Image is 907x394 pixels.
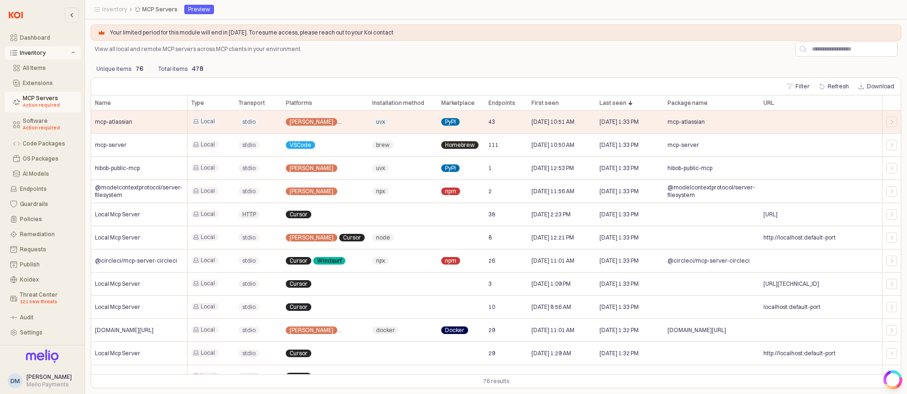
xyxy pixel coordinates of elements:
span: [DATE] 1:33 PM [599,303,639,311]
span: Local [201,187,215,195]
span: 29 [488,326,495,334]
span: Docker [445,326,464,334]
span: Transport [239,99,265,107]
span: [URL] [95,373,109,380]
span: [DATE] 10:50 AM [531,141,574,149]
button: Code Packages [5,137,81,150]
span: 29 [488,350,495,357]
span: Package name [667,99,708,107]
div: Preview [188,5,210,14]
button: Filter [783,81,813,92]
button: Policies [5,213,81,226]
span: HTTP [242,373,256,380]
span: 38 [488,211,495,218]
span: Local Mcp Server [95,350,140,357]
div: Inventory [20,50,69,56]
span: stdio [242,257,256,265]
span: hibob-public-mcp [667,164,712,172]
span: npx [376,188,385,195]
span: 2 [488,188,492,195]
span: 10 [488,303,495,311]
span: @modelcontextprotocol/server-filesystem [667,184,756,199]
span: [URL][TECHNICAL_ID] [763,280,819,288]
button: Settings [5,326,81,339]
div: Table toolbar [91,374,901,388]
span: [DOMAIN_NAME][URL] [667,326,726,334]
span: 1 [488,164,492,172]
span: @circleci/mcp-server-circleci [95,257,177,265]
button: Endpoints [5,182,81,196]
div: Threat Center [20,291,75,306]
button: OS Packages [5,152,81,165]
span: Local [201,349,215,357]
span: uvx [376,164,385,172]
button: MCP Servers [5,92,81,112]
button: AI Models [5,167,81,180]
div: MCP Servers [23,95,75,109]
p: 76 [136,64,143,74]
button: Threat Center [5,288,81,309]
div: Action required [23,124,75,132]
span: [DATE] 1:33 PM [599,257,639,265]
span: Local [201,326,215,334]
button: Software [5,114,81,135]
button: Inventory [5,46,81,60]
div: Action required [23,102,75,109]
span: VSCode [290,141,311,149]
span: Last seen [599,99,626,107]
span: docker [376,326,395,334]
span: PyPI [445,164,456,172]
span: [PERSON_NAME] [290,188,334,195]
span: Marketplace [441,99,475,107]
button: Remediation [5,228,81,241]
span: [PERSON_NAME] [290,118,334,126]
span: [URL] [763,373,778,380]
button: Extensions [5,77,81,90]
span: node [376,234,390,241]
span: [DATE] 1:33 PM [599,188,639,195]
span: mcp-atlassian [667,118,705,126]
div: 121 new threats [20,298,75,306]
span: [DATE] 11:56 AM [531,188,574,195]
div: Publish [20,261,75,268]
span: Platforms [286,99,312,107]
span: Local Mcp Server [95,303,140,311]
button: Audit [5,311,81,324]
span: [DATE] 1:33 PM [599,234,639,241]
span: Local Mcp Server [95,211,140,218]
div: OS Packages [23,155,75,162]
button: Dashboard [5,31,81,44]
div: Settings [20,329,75,336]
button: Guardrails [5,197,81,211]
button: Download [855,81,898,92]
span: [PERSON_NAME] [26,373,72,380]
span: [DOMAIN_NAME][URL] [95,326,154,334]
p: View all local and remote MCP servers across MCP clients in your environment. [94,45,315,53]
button: Publish [5,258,81,271]
div: All Items [23,65,75,71]
span: Cursor [290,280,308,288]
button: All Items [5,61,81,75]
div: Remediation [20,231,75,238]
div: Audit [20,314,75,321]
span: Local [201,257,215,264]
span: [PERSON_NAME] [290,164,334,172]
span: @modelcontextprotocol/server-filesystem [95,184,183,199]
span: URL [763,99,774,107]
span: mcp-atlassian [95,118,132,126]
span: [DATE] 10:51 AM [531,118,574,126]
span: Installation method [372,99,424,107]
span: Local [201,141,215,148]
span: stdio [242,280,256,288]
span: Cursor [343,234,361,241]
span: [DATE] 11:01 AM [531,326,574,334]
span: [DATE] 12:21 PM [531,234,574,241]
div: Requests [20,246,75,253]
span: HTTP [242,211,256,218]
span: [DATE] 1:32 PM [599,373,639,380]
div: Koidex [20,276,75,283]
span: npm [445,257,456,265]
span: stdio [242,234,256,241]
span: Cursor [290,350,308,357]
span: 10 [488,373,495,380]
